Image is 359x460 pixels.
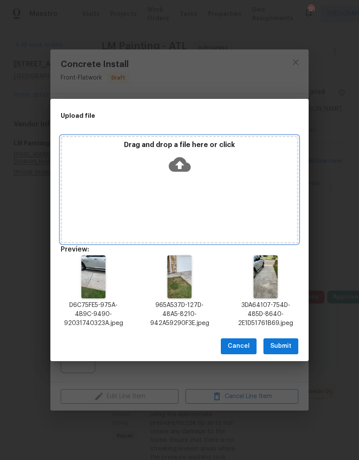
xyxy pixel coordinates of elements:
[81,255,105,298] img: 9k=
[147,301,212,328] p: 965A537D-127D-48A5-8210-942A59290F3E.jpeg
[62,141,297,150] p: Drag and drop a file here or click
[270,341,291,352] span: Submit
[254,255,278,298] img: Z
[263,338,298,354] button: Submit
[221,338,257,354] button: Cancel
[167,255,192,298] img: Z
[61,301,126,328] p: D6C75FE5-975A-4B9C-9490-92031740323A.jpeg
[233,301,298,328] p: 3DA64107-754D-485D-8640-2E1D51761B69.jpeg
[61,111,260,120] h2: Upload file
[228,341,250,352] span: Cancel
